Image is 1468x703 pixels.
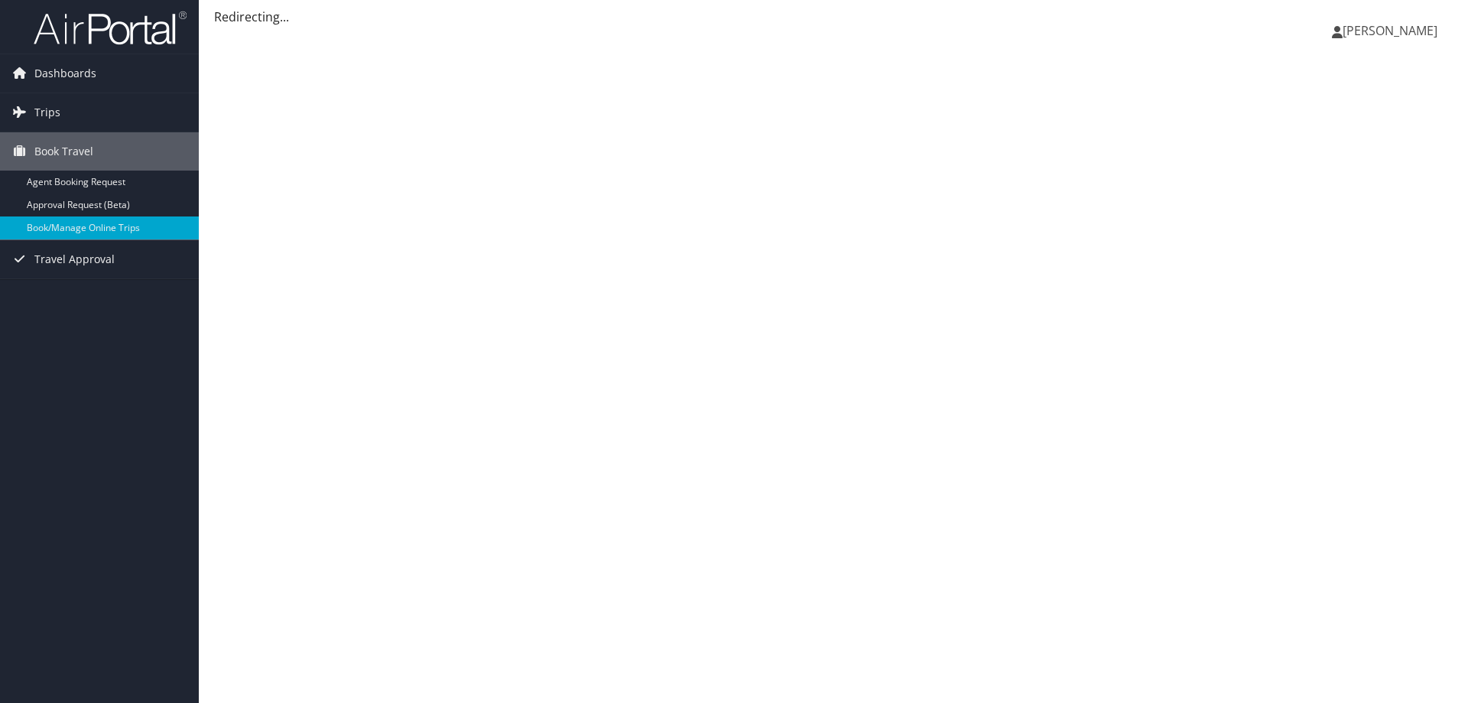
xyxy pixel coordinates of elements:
[1332,8,1453,54] a: [PERSON_NAME]
[34,10,187,46] img: airportal-logo.png
[214,8,1453,26] div: Redirecting...
[34,93,60,132] span: Trips
[34,132,93,171] span: Book Travel
[34,240,115,278] span: Travel Approval
[34,54,96,93] span: Dashboards
[1343,22,1437,39] span: [PERSON_NAME]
